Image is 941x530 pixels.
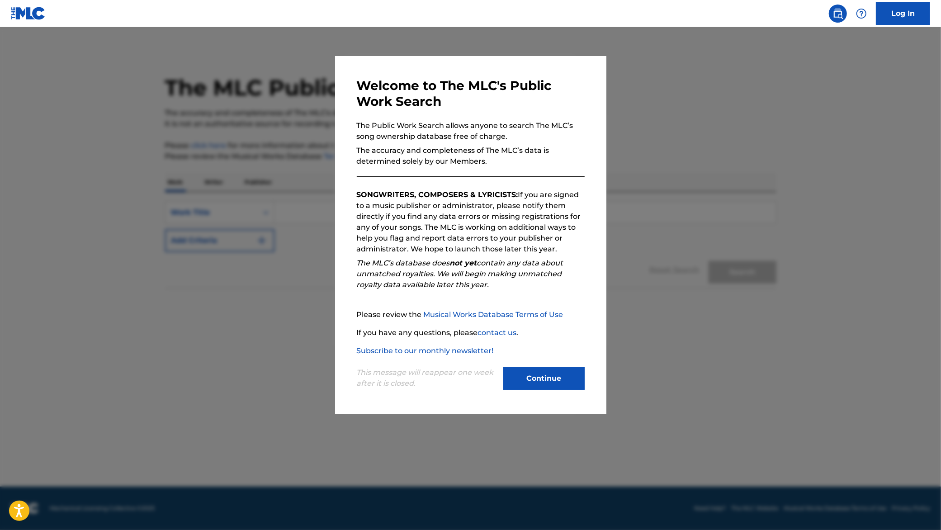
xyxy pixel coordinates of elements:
[852,5,870,23] div: Help
[424,310,563,319] a: Musical Works Database Terms of Use
[357,145,585,167] p: The accuracy and completeness of The MLC’s data is determined solely by our Members.
[357,120,585,142] p: The Public Work Search allows anyone to search The MLC’s song ownership database free of charge.
[357,327,585,338] p: If you have any questions, please .
[357,190,518,199] strong: SONGWRITERS, COMPOSERS & LYRICISTS:
[357,78,585,109] h3: Welcome to The MLC's Public Work Search
[357,346,494,355] a: Subscribe to our monthly newsletter!
[856,8,867,19] img: help
[11,7,46,20] img: MLC Logo
[896,487,941,530] iframe: Chat Widget
[829,5,847,23] a: Public Search
[357,367,498,389] p: This message will reappear one week after it is closed.
[357,309,585,320] p: Please review the
[478,328,517,337] a: contact us
[357,259,563,289] em: The MLC’s database does contain any data about unmatched royalties. We will begin making unmatche...
[503,367,585,390] button: Continue
[450,259,477,267] strong: not yet
[876,2,930,25] a: Log In
[832,8,843,19] img: search
[357,189,585,255] p: If you are signed to a music publisher or administrator, please notify them directly if you find ...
